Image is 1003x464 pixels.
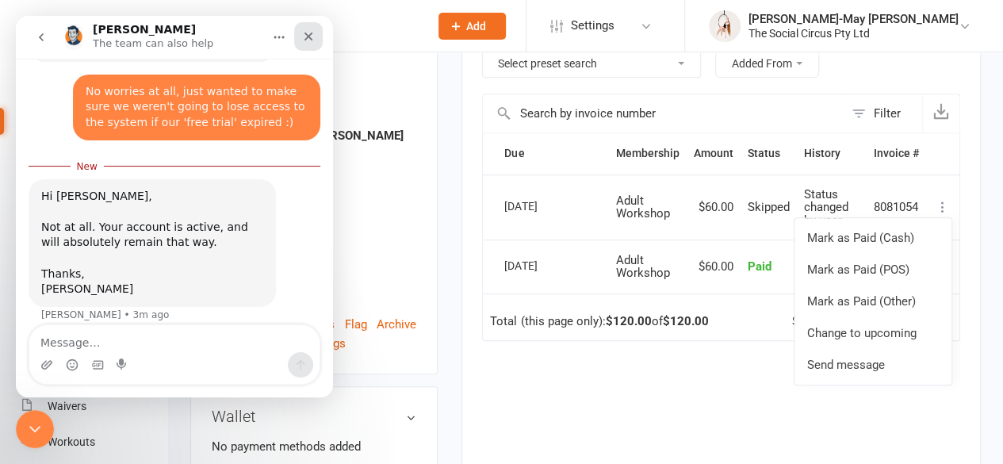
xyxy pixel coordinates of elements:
[483,94,844,132] input: Search by invoice number
[504,253,577,278] div: [DATE]
[278,6,307,35] div: Close
[208,15,418,37] input: Search...
[25,294,153,304] div: [PERSON_NAME] • 3m ago
[77,20,197,36] p: The team can also help
[571,8,614,44] span: Settings
[748,200,790,214] span: Skipped
[25,266,247,282] div: [PERSON_NAME]
[490,315,708,328] div: Total (this page only): of
[741,133,797,174] th: Status
[50,343,63,355] button: Emoji picker
[794,222,951,254] a: Mark as Paid (Cash)
[748,259,771,274] span: Paid
[715,49,819,78] button: Added From
[13,59,304,137] div: Sara-May says…
[497,133,608,174] th: Due
[13,163,260,291] div: Hi [PERSON_NAME],Not at all. Your account is active, and will absolutely remain that way.Thanks,[...
[16,410,54,448] iframe: Intercom live chat
[13,150,304,151] div: New messages divider
[748,12,959,26] div: [PERSON_NAME]-May [PERSON_NAME]
[345,315,367,334] a: Flag
[101,343,113,355] button: Start recording
[504,194,577,218] div: [DATE]
[687,174,741,240] td: $60.00
[867,133,926,174] th: Invoice #
[792,315,932,328] div: Showing of payments
[438,13,506,40] button: Add
[615,194,669,221] span: Adult Workshop
[21,389,167,424] a: Waivers
[794,286,951,317] a: Mark as Paid (Other)
[21,424,167,460] a: Workouts
[605,314,651,328] strong: $120.00
[212,437,416,456] li: No payment methods added
[57,59,304,125] div: No worries at all, just wanted to make sure we weren't going to lose access to the system if our ...
[48,400,86,412] div: Waivers
[272,336,297,362] button: Send a message…
[75,343,88,355] button: Gif picker
[748,26,959,40] div: The Social Circus Pty Ltd
[804,187,848,228] span: Status changed by user
[25,173,247,267] div: Hi [PERSON_NAME], Not at all. Your account is active, and will absolutely remain that way. Thanks,
[794,349,951,381] a: Send message
[794,317,951,349] a: Change to upcoming
[709,10,741,42] img: thumb_image1735801805.png
[867,174,926,240] td: 8081054
[797,133,867,174] th: History
[25,343,37,355] button: Upload attachment
[377,315,416,334] a: Archive
[662,314,708,328] strong: $120.00
[466,20,486,33] span: Add
[70,68,292,115] div: No worries at all, just wanted to make sure we weren't going to lose access to the system if our ...
[16,16,333,397] iframe: Intercom live chat
[874,104,901,123] div: Filter
[687,240,741,293] td: $60.00
[212,408,416,425] h3: Wallet
[687,133,741,174] th: Amount
[608,133,686,174] th: Membership
[844,94,922,132] button: Filter
[248,6,278,36] button: Home
[13,163,304,326] div: Jessica says…
[794,254,951,286] a: Mark as Paid (POS)
[13,309,304,336] textarea: Message…
[48,435,95,448] div: Workouts
[615,253,669,281] span: Adult Workshop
